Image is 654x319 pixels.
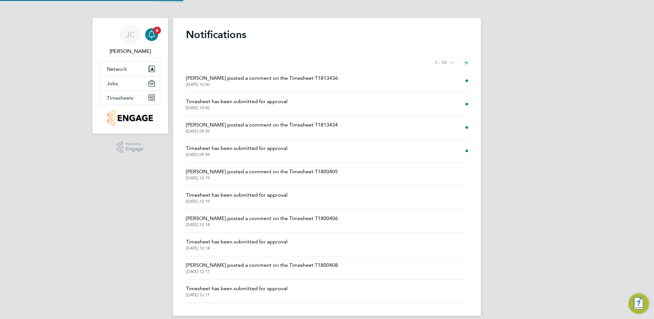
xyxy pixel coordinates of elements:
[186,222,338,227] span: [DATE] 12:18
[186,28,468,41] h1: Notifications
[186,261,338,274] a: [PERSON_NAME] posted a comment on the Timesheet T1800408[DATE] 12:17
[126,146,144,152] span: Engage
[100,62,160,76] button: Network
[186,121,338,134] a: [PERSON_NAME] posted a comment on the Timesheet T1813434[DATE] 09:59
[186,261,338,269] span: [PERSON_NAME] posted a comment on the Timesheet T1800408
[186,82,338,87] span: [DATE] 10:00
[186,129,338,134] span: [DATE] 09:59
[186,144,288,157] a: Timesheet has been submitted for approval[DATE] 09:59
[107,80,118,86] span: Jobs
[186,238,288,246] span: Timesheet has been submitted for approval
[186,176,338,181] span: [DATE] 12:19
[186,191,288,199] span: Timesheet has been submitted for approval
[92,18,168,134] nav: Main navigation
[186,215,338,222] span: [PERSON_NAME] posted a comment on the Timesheet T1800406
[126,30,135,39] span: JC
[628,293,649,314] button: Engage Resource Center
[100,24,160,55] a: JC[PERSON_NAME]
[186,98,288,105] span: Timesheet has been submitted for approval
[100,76,160,90] button: Jobs
[153,27,161,34] span: 4
[186,246,288,251] span: [DATE] 12:18
[186,74,338,82] span: [PERSON_NAME] posted a comment on the Timesheet T1813436
[186,199,288,204] span: [DATE] 12:19
[186,238,288,251] a: Timesheet has been submitted for approval[DATE] 12:18
[100,91,160,105] button: Timesheets
[107,66,127,72] span: Network
[186,168,338,181] a: [PERSON_NAME] posted a comment on the Timesheet T1800405[DATE] 12:19
[186,74,338,87] a: [PERSON_NAME] posted a comment on the Timesheet T1813436[DATE] 10:00
[186,105,288,110] span: [DATE] 10:00
[186,269,338,274] span: [DATE] 12:17
[435,56,468,69] nav: Select page of notifications list
[186,152,288,157] span: [DATE] 09:59
[100,110,160,126] a: Go to home page
[107,110,153,126] img: countryside-properties-logo-retina.png
[186,285,288,298] a: Timesheet has been submitted for approval[DATE] 12:17
[435,60,447,66] span: 1 - 10
[186,285,288,292] span: Timesheet has been submitted for approval
[100,47,160,55] span: Jonathan Coughlin
[126,141,144,147] span: Powered by
[186,144,288,152] span: Timesheet has been submitted for approval
[186,98,288,110] a: Timesheet has been submitted for approval[DATE] 10:00
[145,24,158,45] a: 4
[107,95,133,101] span: Timesheets
[186,121,338,129] span: [PERSON_NAME] posted a comment on the Timesheet T1813434
[186,168,338,176] span: [PERSON_NAME] posted a comment on the Timesheet T1800405
[117,141,144,153] a: Powered byEngage
[186,215,338,227] a: [PERSON_NAME] posted a comment on the Timesheet T1800406[DATE] 12:18
[186,191,288,204] a: Timesheet has been submitted for approval[DATE] 12:19
[186,292,288,298] span: [DATE] 12:17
